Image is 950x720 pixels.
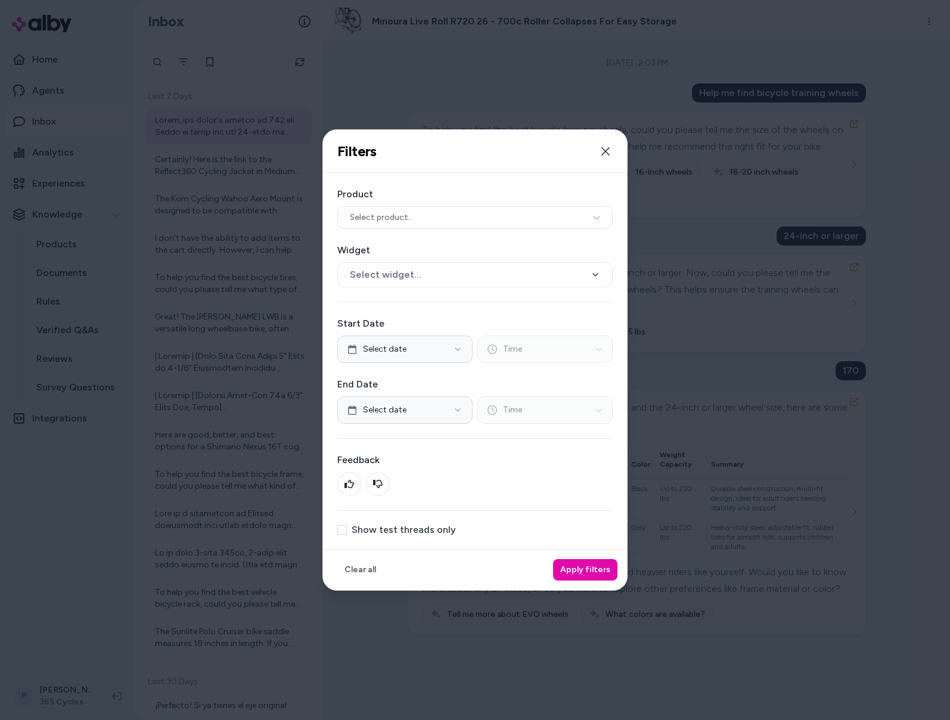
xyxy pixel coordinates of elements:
span: Select date [363,343,406,355]
label: Product [337,187,613,201]
span: Select product.. [350,212,412,224]
label: Show test threads only [352,525,456,535]
button: Select date [337,396,473,424]
label: Widget [337,243,613,257]
label: End Date [337,377,613,392]
button: Apply filters [553,559,617,581]
h2: Filters [337,142,377,160]
button: Select date [337,336,473,363]
label: Feedback [337,453,613,467]
button: Clear all [337,559,383,581]
button: Select widget... [337,262,613,287]
span: Select date [363,404,406,416]
label: Start Date [337,316,613,331]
